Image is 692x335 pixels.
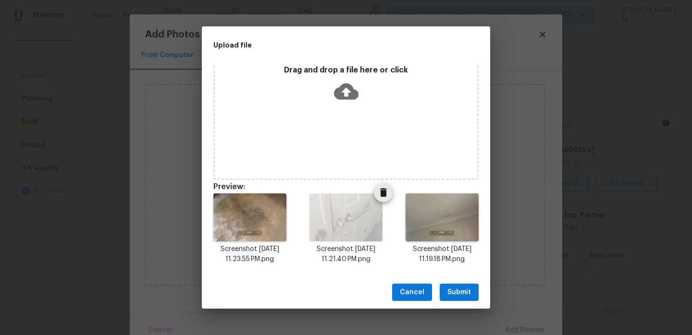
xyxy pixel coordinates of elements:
[213,193,286,241] img: DOU+20AAAAAElFTkSuQmCC
[213,244,286,264] p: Screenshot [DATE] 11.23.55 PM.png
[215,65,477,75] p: Drag and drop a file here or click
[440,284,479,301] button: Submit
[447,287,471,299] span: Submit
[309,244,383,264] p: Screenshot [DATE] 11.21.40 PM.png
[374,183,393,202] button: Delete
[309,193,383,241] img: D64r2zZ5+L+CAAAAAElFTkSuQmCC
[406,193,479,241] img: d0AAAAABJRU5ErkJggg==
[392,284,432,301] button: Cancel
[400,287,424,299] span: Cancel
[406,244,479,264] p: Screenshot [DATE] 11.19.18 PM.png
[213,40,435,50] h2: Upload file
